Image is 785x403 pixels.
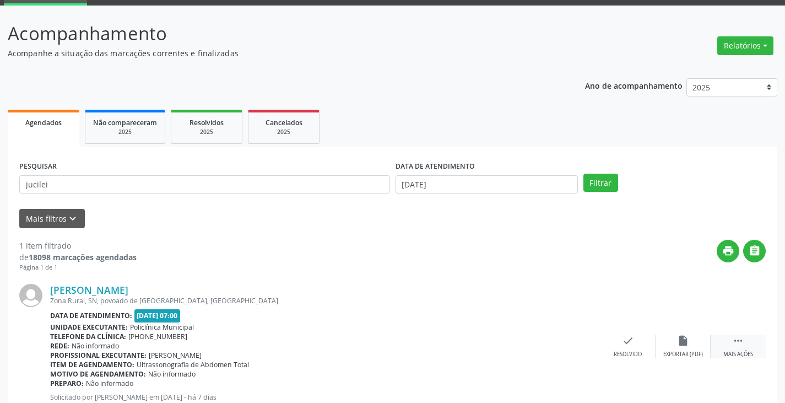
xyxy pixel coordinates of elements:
div: 2025 [256,128,311,136]
div: 2025 [93,128,157,136]
div: 2025 [179,128,234,136]
input: Selecione um intervalo [396,175,578,194]
i: check [622,335,634,347]
b: Profissional executante: [50,351,147,360]
i: keyboard_arrow_down [67,213,79,225]
span: [DATE] 07:00 [134,309,181,322]
button: Filtrar [583,174,618,192]
span: Resolvidos [190,118,224,127]
p: Acompanhamento [8,20,546,47]
img: img [19,284,42,307]
strong: 18098 marcações agendadas [29,252,137,262]
p: Acompanhe a situação das marcações correntes e finalizadas [8,47,546,59]
span: Cancelados [266,118,302,127]
div: Zona Rural, SN, povoado de [GEOGRAPHIC_DATA], [GEOGRAPHIC_DATA] [50,296,600,305]
p: Ano de acompanhamento [585,78,683,92]
b: Telefone da clínica: [50,332,126,341]
button:  [743,240,766,262]
span: Agendados [25,118,62,127]
span: [PHONE_NUMBER] [128,332,187,341]
input: Nome, CNS [19,175,390,194]
i:  [732,335,744,347]
div: 1 item filtrado [19,240,137,251]
i:  [749,245,761,257]
div: de [19,251,137,263]
p: Solicitado por [PERSON_NAME] em [DATE] - há 7 dias [50,393,600,402]
div: Página 1 de 1 [19,263,137,272]
div: Mais ações [723,351,753,358]
span: Não informado [86,379,133,388]
div: Exportar (PDF) [663,351,703,358]
span: Não informado [72,341,119,351]
label: DATA DE ATENDIMENTO [396,158,475,175]
b: Rede: [50,341,69,351]
span: [PERSON_NAME] [149,351,202,360]
b: Data de atendimento: [50,311,132,320]
span: Não informado [148,369,196,379]
b: Motivo de agendamento: [50,369,146,379]
b: Unidade executante: [50,323,128,332]
b: Preparo: [50,379,84,388]
span: Não compareceram [93,118,157,127]
i: insert_drive_file [677,335,689,347]
button: Relatórios [717,36,773,55]
label: PESQUISAR [19,158,57,175]
b: Item de agendamento: [50,360,134,369]
i: print [722,245,734,257]
button: print [717,240,739,262]
button: Mais filtroskeyboard_arrow_down [19,209,85,228]
span: Ultrassonografia de Abdomen Total [137,360,249,369]
a: [PERSON_NAME] [50,284,128,296]
span: Policlínica Municipal [130,323,194,332]
div: Resolvido [614,351,642,358]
